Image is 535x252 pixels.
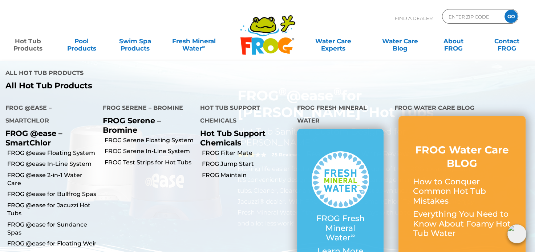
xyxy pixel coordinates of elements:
a: FROG Filter Mate [202,149,292,157]
a: Fresh MineralWater∞ [168,34,220,48]
input: GO [504,10,518,23]
h4: FROG @ease – SmartChlor [5,101,92,129]
h4: Hot Tub Support Chemicals [200,101,287,129]
a: FROG @ease In-Line System [7,160,97,168]
img: openIcon [507,224,526,243]
h4: FROG Fresh Mineral Water [297,101,384,129]
p: How to Conquer Common Hot Tub Mistakes [413,177,511,206]
a: FROG @ease for Sundance Spas [7,221,97,237]
sup: ∞ [350,232,355,239]
a: FROG @ease for Floating Weir [7,240,97,248]
a: ContactFROG [486,34,528,48]
p: FROG Fresh Mineral Water [312,214,369,243]
a: FROG @ease 2-in-1 Water Care [7,171,97,188]
p: FROG @ease – SmartChlor [5,129,92,147]
a: Water CareBlog [379,34,421,48]
p: Find A Dealer [395,9,433,27]
a: FROG @ease Floating System [7,149,97,157]
a: FROG Test Strips for Hot Tubs [105,159,195,167]
h4: FROG Water Care Blog [394,101,530,116]
a: PoolProducts [61,34,102,48]
a: FROG @ease for Bullfrog Spas [7,190,97,198]
sup: ∞ [202,44,205,49]
input: Zip Code Form [448,11,497,22]
a: Swim SpaProducts [114,34,156,48]
a: All Hot Tub Products [5,81,262,91]
p: Hot Tub Support Chemicals [200,129,287,147]
h3: FROG Water Care BLOG [413,143,511,170]
a: FROG Serene In-Line System [105,147,195,155]
a: Hot TubProducts [7,34,49,48]
h4: All Hot Tub Products [5,67,262,81]
p: FROG Serene – Bromine [103,116,189,134]
a: Water CareExperts [300,34,367,48]
h4: FROG Serene – Bromine [103,101,189,116]
p: Everything You Need to Know About Foamy Hot Tub Water [413,209,511,238]
a: FROG Water Care BLOG How to Conquer Common Hot Tub Mistakes Everything You Need to Know About Foa... [413,143,511,242]
a: FROG Maintain [202,171,292,179]
a: AboutFROG [433,34,474,48]
a: FROG Jump Start [202,160,292,168]
a: FROG @ease for Jacuzzi Hot Tubs [7,201,97,218]
a: FROG Serene Floating System [105,136,195,144]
